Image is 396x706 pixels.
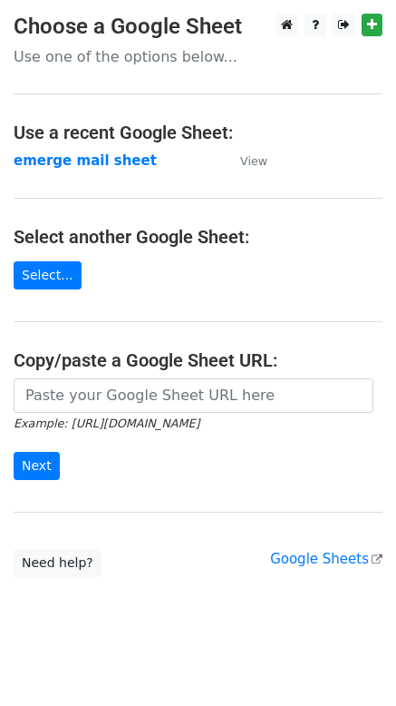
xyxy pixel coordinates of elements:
[14,349,382,371] h4: Copy/paste a Google Sheet URL:
[14,452,60,480] input: Next
[222,152,267,169] a: View
[14,549,101,577] a: Need help?
[14,417,199,430] small: Example: [URL][DOMAIN_NAME]
[14,47,382,66] p: Use one of the options below...
[14,378,373,413] input: Paste your Google Sheet URL here
[14,14,382,40] h3: Choose a Google Sheet
[14,261,82,289] a: Select...
[14,152,157,169] a: emerge mail sheet
[14,226,382,248] h4: Select another Google Sheet:
[14,122,382,143] h4: Use a recent Google Sheet:
[240,154,267,168] small: View
[270,551,382,567] a: Google Sheets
